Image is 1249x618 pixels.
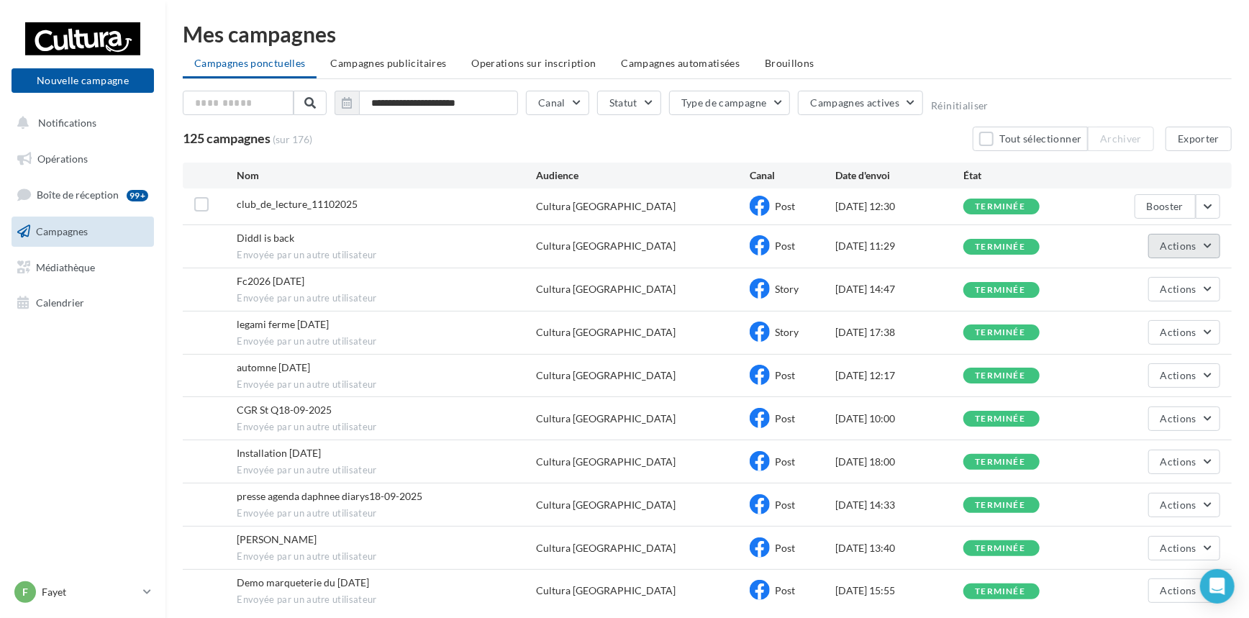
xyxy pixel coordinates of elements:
div: Open Intercom Messenger [1200,569,1235,604]
div: terminée [975,501,1025,510]
button: Actions [1148,493,1220,517]
span: Envoyée par un autre utilisateur [237,292,536,305]
div: Date d'envoi [835,168,963,183]
span: Envoyée par un autre utilisateur [237,421,536,434]
div: terminée [975,587,1025,596]
button: Actions [1148,234,1220,258]
div: terminée [975,458,1025,467]
span: F [22,585,28,599]
div: [DATE] 12:17 [835,368,963,383]
span: Envoyée par un autre utilisateur [237,378,536,391]
span: Actions [1161,369,1196,381]
div: Nom [237,168,536,183]
a: Opérations [9,144,157,174]
span: Calendrier [36,296,84,309]
button: Campagnes actives [798,91,923,115]
span: Envoyée par un autre utilisateur [237,594,536,606]
span: Campagnes publicitaires [330,57,446,69]
button: Actions [1148,450,1220,474]
span: Envoyée par un autre utilisateur [237,464,536,477]
span: Envoyée par un autre utilisateur [237,550,536,563]
div: Mes campagnes [183,23,1232,45]
span: Installation noel 2025 [237,447,321,459]
div: [DATE] 14:47 [835,282,963,296]
span: Diddl is back [237,232,294,244]
span: Envoyée par un autre utilisateur [237,249,536,262]
div: [DATE] 11:29 [835,239,963,253]
button: Actions [1148,277,1220,301]
span: Post [775,240,795,252]
span: Post [775,369,795,381]
button: Réinitialiser [931,100,989,112]
span: legami ferme 25-09-2025 [237,318,329,330]
span: Operations sur inscription [471,57,596,69]
span: Story [775,283,799,295]
button: Statut [597,91,661,115]
span: Actions [1161,455,1196,468]
button: Type de campagne [669,91,791,115]
div: terminée [975,328,1025,337]
button: Actions [1148,536,1220,560]
div: Cultura [GEOGRAPHIC_DATA] [536,583,676,598]
div: Cultura [GEOGRAPHIC_DATA] [536,325,676,340]
span: Actions [1161,584,1196,596]
div: terminée [975,286,1025,295]
button: Actions [1148,406,1220,431]
span: (sur 176) [273,132,312,147]
div: Cultura [GEOGRAPHIC_DATA] [536,368,676,383]
div: Cultura [GEOGRAPHIC_DATA] [536,282,676,296]
span: Médiathèque [36,260,95,273]
span: Boîte de réception [37,188,119,201]
a: F Fayet [12,578,154,606]
div: [DATE] 18:00 [835,455,963,469]
a: Boîte de réception99+ [9,179,157,210]
span: Post [775,412,795,424]
span: Actions [1161,283,1196,295]
span: Actions [1161,499,1196,511]
div: terminée [975,544,1025,553]
span: Post [775,542,795,554]
button: Actions [1148,578,1220,603]
div: Cultura [GEOGRAPHIC_DATA] [536,199,676,214]
div: Canal [750,168,835,183]
span: automne 23-09-2025 [237,361,310,373]
div: [DATE] 13:40 [835,541,963,555]
span: Actions [1161,542,1196,554]
span: Actions [1161,240,1196,252]
span: Post [775,200,795,212]
span: Notifications [38,117,96,129]
button: Exporter [1166,127,1232,151]
a: Calendrier [9,288,157,318]
button: Archiver [1088,127,1154,151]
span: Brouillons [765,57,814,69]
div: [DATE] 14:33 [835,498,963,512]
span: Post [775,455,795,468]
div: terminée [975,202,1025,212]
div: [DATE] 12:30 [835,199,963,214]
span: 125 campagnes [183,130,271,146]
span: Story [775,326,799,338]
button: Actions [1148,320,1220,345]
div: Cultura [GEOGRAPHIC_DATA] [536,498,676,512]
div: Cultura [GEOGRAPHIC_DATA] [536,239,676,253]
div: terminée [975,414,1025,424]
span: Actions [1161,412,1196,424]
span: Post [775,499,795,511]
a: Médiathèque [9,253,157,283]
div: [DATE] 15:55 [835,583,963,598]
div: terminée [975,242,1025,252]
span: Campagnes automatisées [622,57,740,69]
span: Envoyée par un autre utilisateur [237,507,536,520]
span: Demo marqueterie du 13-09-2025 [237,576,369,589]
div: Cultura [GEOGRAPHIC_DATA] [536,455,676,469]
button: Notifications [9,108,151,138]
p: Fayet [42,585,137,599]
div: terminée [975,371,1025,381]
button: Nouvelle campagne [12,68,154,93]
button: Canal [526,91,589,115]
span: Campagnes [36,225,88,237]
button: Actions [1148,363,1220,388]
div: [DATE] 10:00 [835,412,963,426]
span: Fc2026 26-09-2025 [237,275,304,287]
div: Cultura [GEOGRAPHIC_DATA] [536,541,676,555]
